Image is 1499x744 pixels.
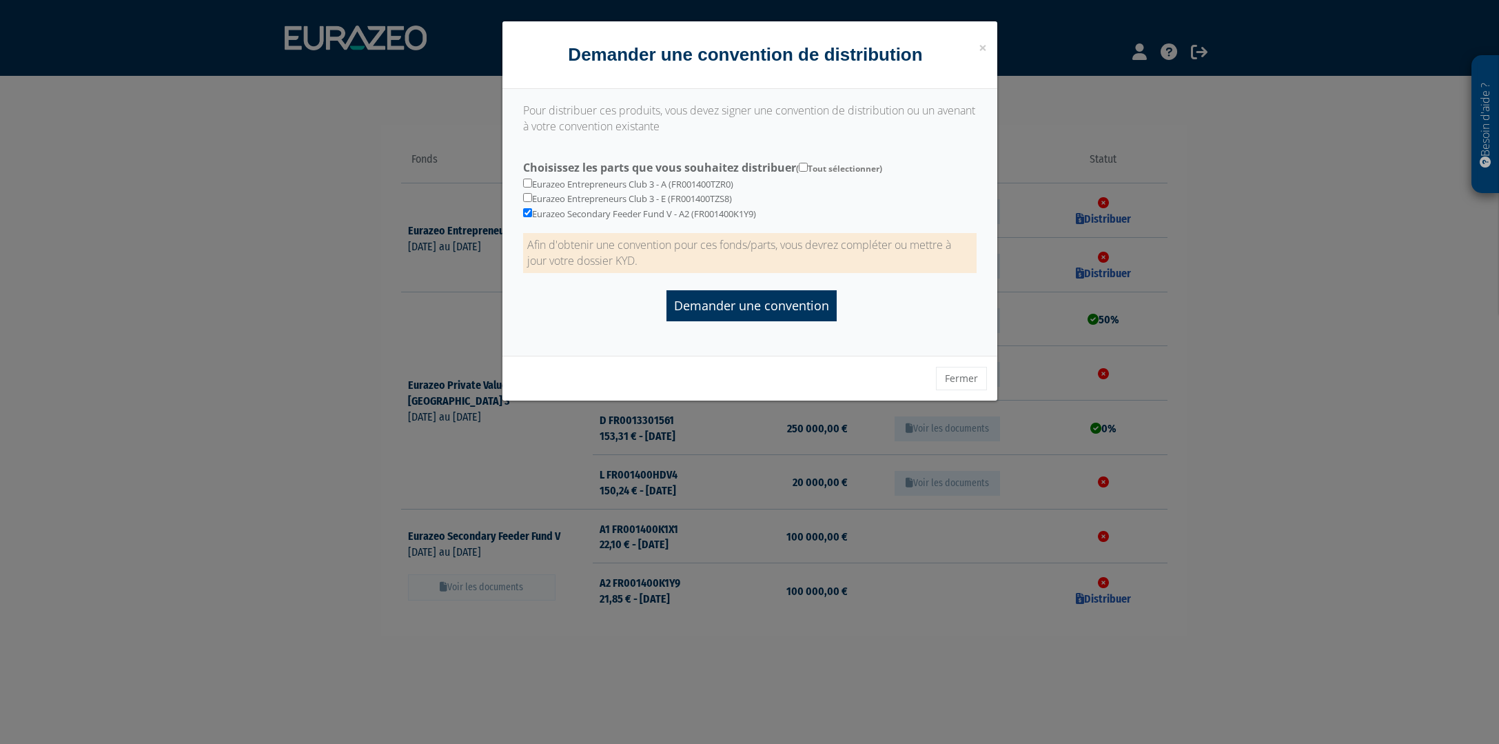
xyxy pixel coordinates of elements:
h4: Demander une convention de distribution [513,42,987,68]
p: Afin d'obtenir une convention pour ces fonds/parts, vous devrez compléter ou mettre à jour votre ... [523,233,977,273]
div: Eurazeo Entrepreneurs Club 3 - A (FR001400TZR0) Eurazeo Entrepreneurs Club 3 - E (FR001400TZS8) E... [513,155,987,221]
span: ( Tout sélectionner) [796,163,882,174]
button: Fermer [936,367,987,390]
span: × [979,38,987,57]
label: Choisissez les parts que vous souhaitez distribuer [513,155,987,176]
p: Pour distribuer ces produits, vous devez signer une convention de distribution ou un avenant à vo... [523,103,977,134]
p: Besoin d'aide ? [1478,63,1493,187]
input: Demander une convention [666,290,837,321]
